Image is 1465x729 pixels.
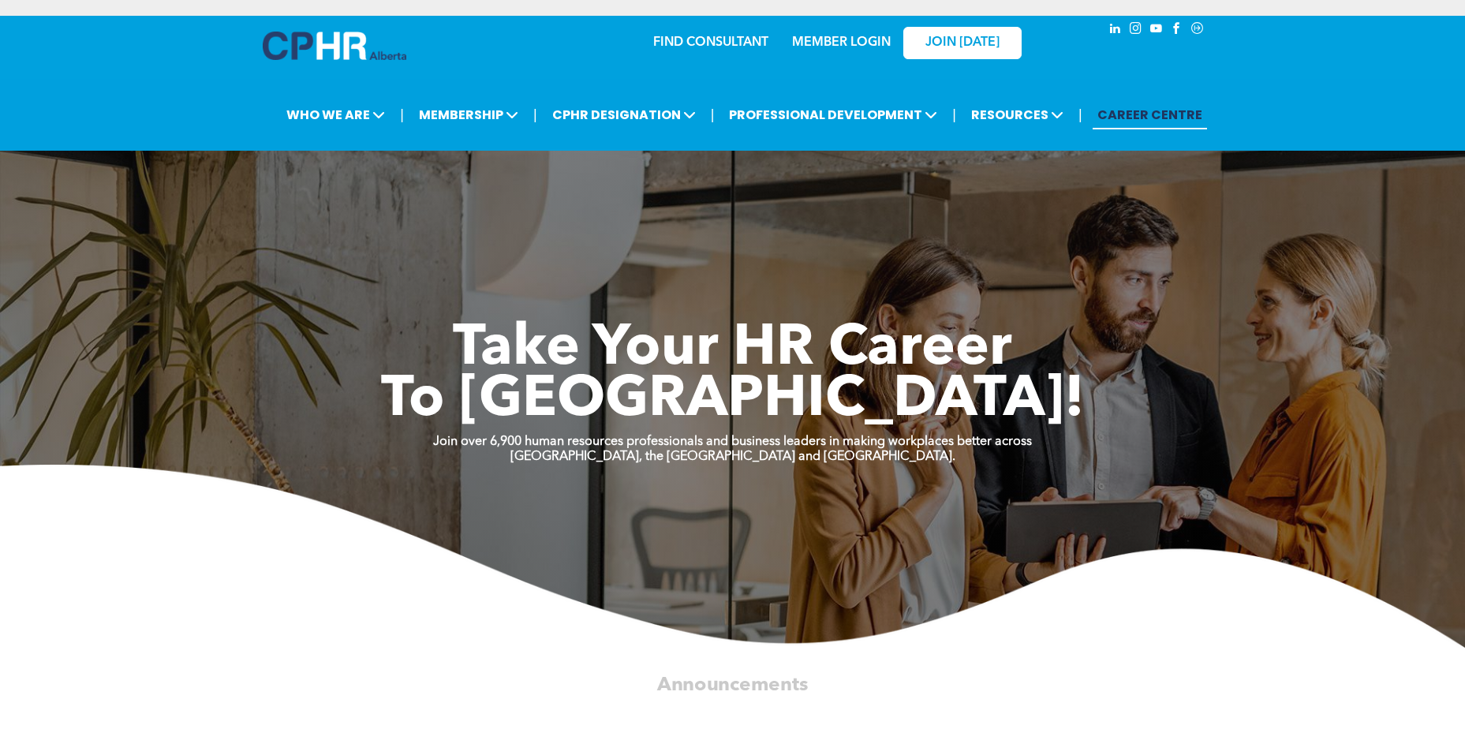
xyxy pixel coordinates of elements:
a: facebook [1168,20,1186,41]
span: Take Your HR Career [453,321,1012,378]
span: RESOURCES [966,100,1068,129]
a: FIND CONSULTANT [653,36,768,49]
a: CAREER CENTRE [1093,100,1207,129]
a: Social network [1189,20,1206,41]
span: MEMBERSHIP [414,100,523,129]
span: To [GEOGRAPHIC_DATA]! [381,372,1085,429]
span: PROFESSIONAL DEVELOPMENT [724,100,942,129]
span: WHO WE ARE [282,100,390,129]
span: Announcements [657,675,808,694]
strong: [GEOGRAPHIC_DATA], the [GEOGRAPHIC_DATA] and [GEOGRAPHIC_DATA]. [510,450,955,463]
a: MEMBER LOGIN [792,36,891,49]
span: JOIN [DATE] [925,36,1000,50]
strong: Join over 6,900 human resources professionals and business leaders in making workplaces better ac... [433,436,1032,448]
a: youtube [1148,20,1165,41]
a: JOIN [DATE] [903,27,1022,59]
a: instagram [1127,20,1145,41]
span: CPHR DESIGNATION [548,100,701,129]
img: A blue and white logo for cp alberta [263,32,406,60]
a: linkedin [1107,20,1124,41]
li: | [952,99,956,131]
li: | [533,99,537,131]
li: | [711,99,715,131]
li: | [1078,99,1082,131]
li: | [400,99,404,131]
